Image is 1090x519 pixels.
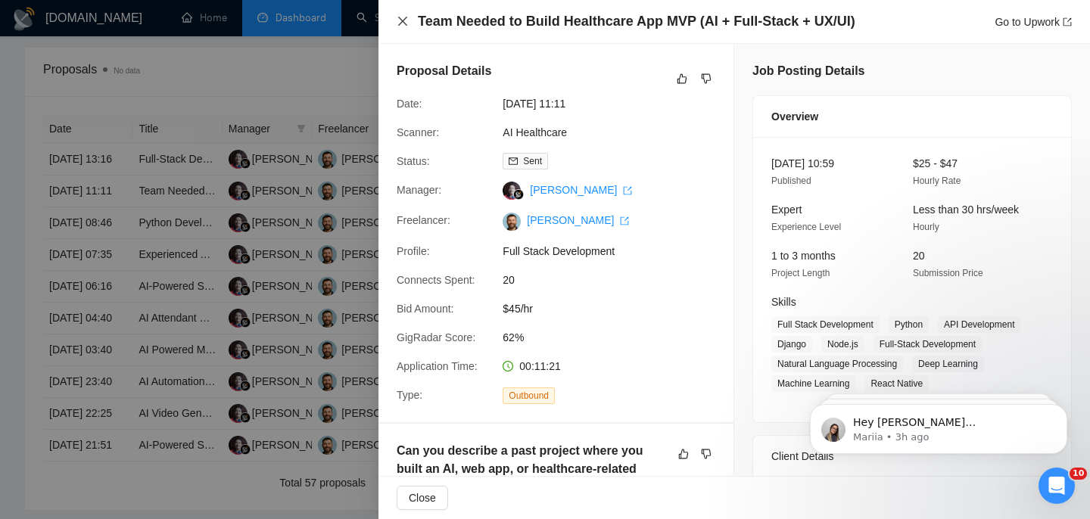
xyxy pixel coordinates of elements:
[913,157,958,169] span: $25 - $47
[677,73,687,85] span: like
[913,250,925,262] span: 20
[409,489,436,506] span: Close
[912,356,984,372] span: Deep Learning
[874,336,982,353] span: Full-Stack Development
[771,436,1053,477] div: Client Details
[752,62,864,80] h5: Job Posting Details
[503,213,521,231] img: c1-JWQDXWEy3CnA6sRtFzzU22paoDq5cZnWyBNc3HWqwvuW0qNnjm1CMP-YmbEEtPC
[397,442,668,514] h5: Can you describe a past project where you built an AI, web app, or healthcare-related MVP? What t...
[503,329,730,346] span: 62%
[397,331,475,343] span: GigRadar Score:
[913,222,939,232] span: Hourly
[995,16,1072,28] a: Go to Upworkexport
[397,155,430,167] span: Status:
[530,184,632,196] a: [PERSON_NAME] export
[397,303,454,315] span: Bid Amount:
[771,296,796,308] span: Skills
[771,222,841,232] span: Experience Level
[620,216,629,225] span: export
[697,445,715,463] button: dislike
[503,361,513,371] span: clock-circle
[418,12,855,31] h4: Team Needed to Build Healthcare App MVP (AI + Full-Stack + UX/UI)
[938,316,1020,333] span: API Development
[527,214,629,226] a: [PERSON_NAME] export
[397,389,422,401] span: Type:
[523,156,542,166] span: Sent
[397,126,439,138] span: Scanner:
[771,204,802,216] span: Expert
[771,375,855,392] span: Machine Learning
[503,126,567,138] a: AI Healthcare
[397,486,448,510] button: Close
[503,387,555,404] span: Outbound
[1070,468,1087,480] span: 10
[821,336,864,353] span: Node.js
[397,360,478,372] span: Application Time:
[513,189,524,200] img: gigradar-bm.png
[397,274,475,286] span: Connects Spent:
[503,243,730,259] span: Full Stack Development
[397,15,409,28] button: Close
[503,272,730,288] span: 20
[771,336,812,353] span: Django
[673,70,691,88] button: like
[913,204,1019,216] span: Less than 30 hrs/week
[771,157,834,169] span: [DATE] 10:59
[1039,468,1075,504] iframe: Intercom live chat
[771,316,880,333] span: Full Stack Development
[771,108,818,125] span: Overview
[771,176,811,186] span: Published
[771,356,903,372] span: Natural Language Processing
[787,372,1090,478] iframe: Intercom notifications message
[889,316,929,333] span: Python
[509,157,518,166] span: mail
[623,186,632,195] span: export
[397,98,422,110] span: Date:
[913,176,961,186] span: Hourly Rate
[1063,17,1072,26] span: export
[519,360,561,372] span: 00:11:21
[701,73,712,85] span: dislike
[397,245,430,257] span: Profile:
[697,70,715,88] button: dislike
[771,250,836,262] span: 1 to 3 months
[771,268,830,278] span: Project Length
[503,95,730,112] span: [DATE] 11:11
[397,184,441,196] span: Manager:
[701,448,712,460] span: dislike
[674,445,693,463] button: like
[397,214,450,226] span: Freelancer:
[913,268,983,278] span: Submission Price
[397,15,409,27] span: close
[678,448,689,460] span: like
[397,62,491,80] h5: Proposal Details
[503,300,730,317] span: $45/hr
